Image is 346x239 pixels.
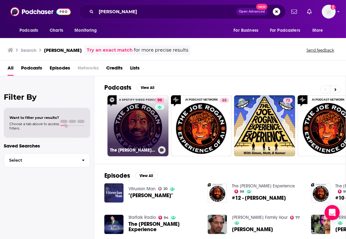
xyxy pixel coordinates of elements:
a: Show notifications dropdown [289,6,299,17]
img: #10 - Joe Rogan [311,183,330,203]
h3: The [PERSON_NAME] Experience [110,147,156,153]
h2: Podcasts [104,84,131,92]
a: 65 [171,95,232,156]
a: All [8,63,14,76]
span: Logged in as Goodboy8 [322,5,336,19]
span: Monitoring [74,26,97,35]
span: 65 [222,97,227,104]
a: EpisodesView All [104,172,158,180]
span: Want to filter your results? [9,115,59,120]
a: JOE ROGAN [232,227,273,232]
a: StarTalk Radio [129,215,156,220]
button: open menu [70,25,105,36]
span: For Business [233,26,258,35]
span: Podcasts [19,26,38,35]
h3: [PERSON_NAME] [44,47,82,53]
span: 77 [295,216,300,219]
button: open menu [308,25,331,36]
span: #12 - [PERSON_NAME] [232,195,286,201]
span: 72 [286,97,290,104]
span: Choose a tab above to access filters. [9,122,59,131]
a: 99The [PERSON_NAME] Experience [107,95,168,156]
a: 72 [283,98,293,103]
button: View All [136,84,159,92]
a: 72 [234,95,295,156]
a: 94 [158,216,169,220]
span: 94 [164,216,168,219]
div: Search podcasts, credits, & more... [79,4,286,19]
button: View All [135,172,158,180]
button: open menu [229,25,266,36]
div: Open Intercom Messenger [325,205,340,220]
h3: Search [21,47,36,53]
input: Search podcasts, credits, & more... [96,7,236,17]
span: For Podcasters [270,26,300,35]
span: "[PERSON_NAME]" [129,193,173,198]
button: Open AdvancedNew [236,8,268,15]
a: Podcasts [21,63,42,76]
a: Credits [106,63,123,76]
span: Charts [50,26,63,35]
img: "Joe Rogan" [104,183,124,203]
button: Select [4,153,90,167]
a: 65 [220,98,229,103]
button: Send feedback [305,47,336,53]
a: Try an exact match [87,47,133,54]
a: #12 - Joe Rogan [232,195,286,201]
span: 20 [163,187,168,190]
a: "Joe Rogan" [129,193,173,198]
span: The [PERSON_NAME] Experience [129,221,200,232]
a: Episodes [50,63,70,76]
a: 99 [234,190,244,193]
span: Networks [78,63,99,76]
a: Show notifications dropdown [305,6,314,17]
a: The Joe Rogan Experience [129,221,200,232]
img: JOE ROGAN [311,215,330,234]
a: PodcastsView All [104,84,159,92]
span: 99 [157,97,162,104]
p: Saved Searches [4,143,90,149]
svg: Add a profile image [331,5,336,10]
a: 20 [158,187,168,191]
h2: Filter By [4,92,90,102]
img: JOE ROGAN [208,215,227,234]
img: Podchaser - Follow, Share and Rate Podcasts [10,6,71,18]
h2: Episodes [104,172,130,180]
a: Vitruvian Man [129,186,156,192]
span: [PERSON_NAME] [232,227,273,232]
button: open menu [15,25,46,36]
span: for more precise results [134,47,188,54]
a: Lists [130,63,140,76]
span: 99 [240,190,244,193]
button: open menu [266,25,309,36]
a: Charts [46,25,67,36]
span: Open Advanced [239,10,265,13]
img: #12 - Joe Rogan [208,183,227,203]
span: New [256,4,267,10]
a: Duncan Trussell Family Hour [232,215,288,220]
a: 77 [290,216,300,220]
a: The Joe Rogan Experience [232,183,295,189]
span: More [312,26,323,35]
button: Show profile menu [322,5,336,19]
img: User Profile [322,5,336,19]
a: 99 [155,98,164,103]
span: Select [4,158,77,162]
img: The Joe Rogan Experience [104,215,124,234]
